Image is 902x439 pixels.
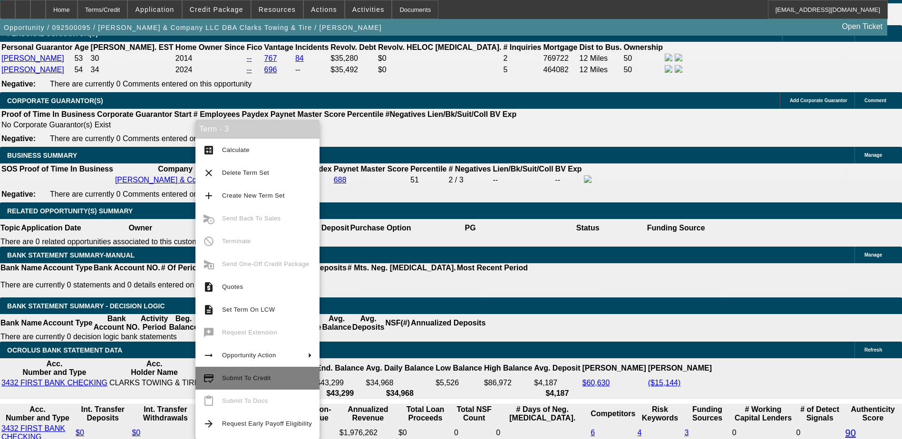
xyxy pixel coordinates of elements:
[345,0,392,19] button: Activities
[349,219,411,237] th: Purchase Option
[132,429,140,437] a: $0
[378,65,502,75] td: $0
[316,378,364,388] td: $43,299
[174,110,191,118] b: Start
[665,65,672,73] img: facebook-icon.png
[131,405,199,423] th: Int. Transfer Withdrawals
[42,263,93,273] th: Account Type
[796,405,844,423] th: # of Detect Signals
[449,176,491,184] div: 2 / 3
[339,429,397,437] div: $1,976,262
[175,54,193,62] span: 2014
[1,66,64,74] a: [PERSON_NAME]
[295,43,329,51] b: Incidents
[76,429,84,437] a: $0
[449,165,491,173] b: # Negatives
[295,54,304,62] a: 84
[385,314,410,332] th: NSF(#)
[675,54,682,61] img: linkedin-icon.png
[135,6,174,13] span: Application
[19,164,114,174] th: Proof of Time In Business
[194,110,240,118] b: # Employees
[242,110,269,118] b: Paydex
[1,164,18,174] th: SOS
[222,352,276,359] span: Opportunity Action
[533,378,581,388] td: $4,187
[0,281,528,289] p: There are currently 0 statements and 0 details entered on this opportunity
[334,176,347,184] a: 688
[386,110,426,118] b: #Negatives
[503,43,541,51] b: # Inquiries
[838,19,886,35] a: Open Ticket
[175,43,245,51] b: Home Owner Since
[1,43,72,51] b: Personal Guarantor
[864,98,886,103] span: Comment
[454,405,495,423] th: Sum of the Total NSF Count and Total Overdraft Fee Count from Ocrolus
[580,43,622,51] b: Dist to Bus.
[128,0,181,19] button: Application
[93,314,140,332] th: Bank Account NO.
[490,110,516,118] b: BV Exp
[140,314,169,332] th: Activity Period
[584,175,592,183] img: facebook-icon.png
[665,54,672,61] img: facebook-icon.png
[203,167,214,179] mat-icon: clear
[259,6,296,13] span: Resources
[378,53,502,64] td: $0
[555,175,582,185] td: --
[378,43,502,51] b: Revolv. HELOC [MEDICAL_DATA].
[503,53,542,64] td: 2
[366,359,435,377] th: Avg. Daily Balance
[7,346,122,354] span: OCROLUS BANK STATEMENT DATA
[330,65,377,75] td: $35,492
[311,6,337,13] span: Actions
[484,359,533,377] th: High Balance
[91,43,174,51] b: [PERSON_NAME]. EST
[845,428,856,438] a: 90
[1,405,74,423] th: Acc. Number and Type
[161,263,206,273] th: # Of Periods
[7,152,77,159] span: BUSINESS SUMMARY
[427,110,488,118] b: Lien/Bk/Suit/Coll
[7,207,133,215] span: RELATED OPPORTUNITY(S) SUMMARY
[203,372,214,384] mat-icon: credit_score
[543,53,578,64] td: 769722
[366,378,435,388] td: $34,968
[264,54,277,62] a: 767
[591,429,595,437] a: 6
[411,219,529,237] th: PG
[352,314,385,332] th: Avg. Deposits
[864,347,882,353] span: Refresh
[339,405,397,423] th: Annualized Revenue
[90,53,174,64] td: 30
[864,252,882,258] span: Manage
[435,378,483,388] td: $5,526
[7,302,165,310] span: Bank Statement Summary - Decision Logic
[493,165,553,173] b: Lien/Bk/Suit/Coll
[203,144,214,156] mat-icon: calculate
[7,97,103,105] span: CORPORATE GUARANTOR(S)
[203,350,214,361] mat-icon: arrow_right_alt
[190,6,243,13] span: Credit Package
[582,359,647,377] th: [PERSON_NAME]
[637,429,641,437] a: 4
[50,134,252,143] span: There are currently 0 Comments entered on this opportunity
[732,405,795,423] th: # Working Capital Lenders
[90,65,174,75] td: 34
[222,169,269,176] span: Delete Term Set
[410,165,446,173] b: Percentile
[845,405,901,423] th: Authenticity Score
[203,304,214,315] mat-icon: description
[533,359,581,377] th: Avg. Deposit
[183,0,251,19] button: Credit Package
[675,65,682,73] img: linkedin-icon.png
[222,306,275,313] span: Set Term On LCW
[330,53,377,64] td: $35,280
[684,405,731,423] th: Funding Sources
[1,110,96,119] th: Proof of Time In Business
[222,420,312,427] span: Request Early Payoff Eligibility
[352,6,385,13] span: Activities
[247,43,262,51] b: Fico
[1,134,36,143] b: Negative:
[93,263,161,273] th: Bank Account NO.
